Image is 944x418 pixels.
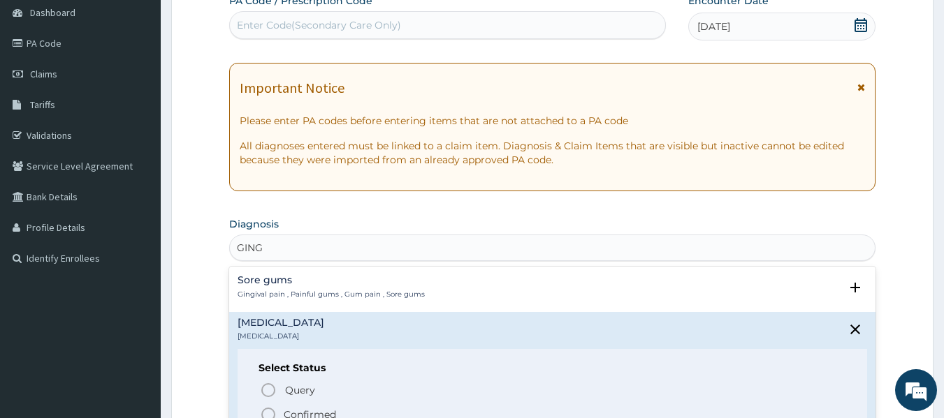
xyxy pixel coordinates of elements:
div: Enter Code(Secondary Care Only) [237,18,401,32]
label: Diagnosis [229,217,279,231]
i: open select status [847,279,864,296]
i: status option query [260,382,277,398]
span: Dashboard [30,6,75,19]
h4: Sore gums [238,275,425,285]
h1: Important Notice [240,80,344,96]
span: Claims [30,68,57,80]
span: [DATE] [697,20,730,33]
p: Gingival pain , Painful gums , Gum pain , Sore gums [238,290,425,299]
textarea: Type your message and hit 'Enter' [7,274,266,322]
h6: Select Status [259,363,847,373]
p: [MEDICAL_DATA] [238,331,324,341]
i: close select status [847,321,864,338]
span: Tariffs [30,98,55,111]
img: d_794563401_company_1708531726252_794563401 [26,70,57,105]
p: Please enter PA codes before entering items that are not attached to a PA code [240,114,866,128]
div: Chat with us now [73,78,235,96]
h4: [MEDICAL_DATA] [238,318,324,328]
span: We're online! [81,122,193,263]
div: Minimize live chat window [229,7,263,40]
span: Query [285,383,315,397]
p: All diagnoses entered must be linked to a claim item. Diagnosis & Claim Items that are visible bu... [240,139,866,167]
